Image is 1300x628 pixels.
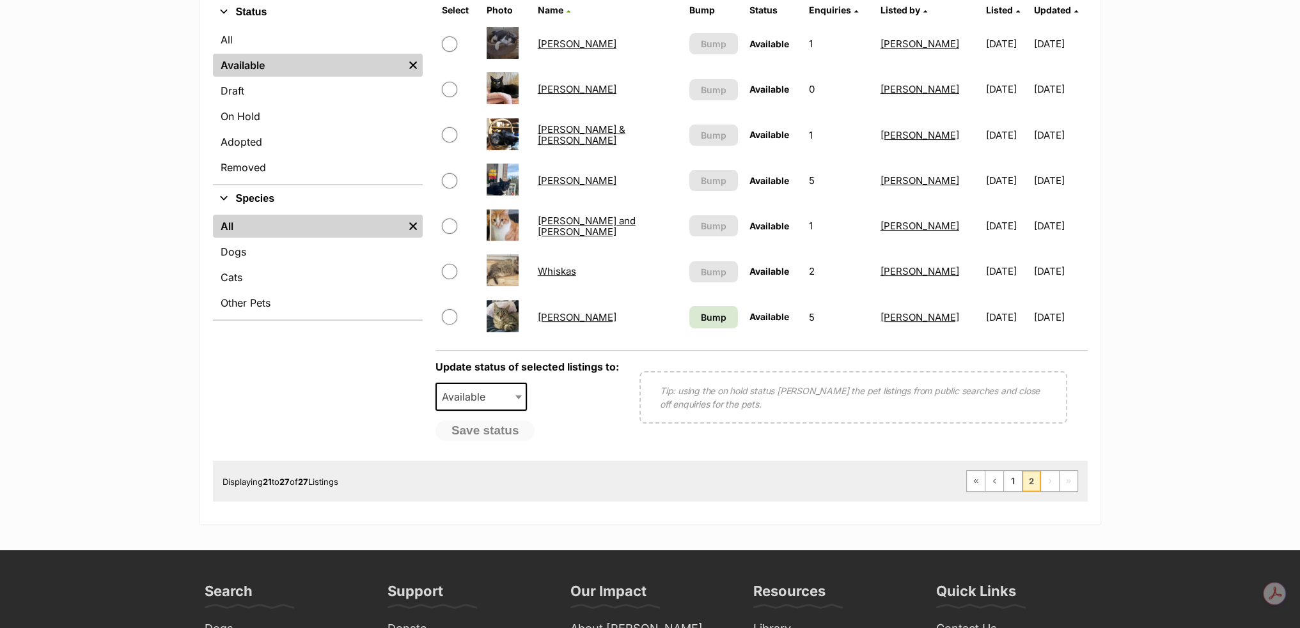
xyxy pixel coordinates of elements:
a: [PERSON_NAME] [538,83,616,95]
td: [DATE] [981,113,1033,157]
button: Species [213,190,423,207]
a: Listed by [881,4,927,15]
td: 1 [804,22,873,66]
span: Bump [701,174,726,187]
span: Available [749,220,789,231]
span: Bump [701,310,726,324]
a: Removed [213,156,423,179]
a: [PERSON_NAME] [881,38,959,50]
nav: Pagination [966,470,1078,492]
td: [DATE] [981,67,1033,111]
strong: 27 [279,477,290,487]
a: Cats [213,266,423,289]
td: 2 [804,249,873,293]
td: [DATE] [1034,22,1086,66]
a: Draft [213,79,423,102]
span: Name [538,4,563,15]
a: Previous page [985,471,1003,491]
h3: Search [205,582,253,608]
span: Bump [701,219,726,233]
a: Remove filter [403,215,423,238]
div: Status [213,26,423,184]
a: [PERSON_NAME] [538,311,616,323]
label: Update status of selected listings to: [435,360,619,373]
a: On Hold [213,105,423,128]
strong: 27 [298,477,308,487]
span: Bump [701,128,726,142]
a: [PERSON_NAME] [881,174,959,187]
a: [PERSON_NAME] [881,220,959,232]
button: Save status [435,420,535,441]
h3: Our Impact [570,582,646,608]
td: 0 [804,67,873,111]
a: Available [213,54,403,77]
span: Available [749,175,789,186]
td: [DATE] [1034,249,1086,293]
span: Available [437,388,498,406]
a: Dogs [213,240,423,263]
a: Whiskas [538,265,576,277]
td: [DATE] [1034,295,1086,339]
a: Updated [1034,4,1078,15]
span: Bump [701,83,726,96]
td: [DATE] [981,158,1033,203]
a: [PERSON_NAME] [881,83,959,95]
span: Available [749,311,789,322]
a: Adopted [213,130,423,153]
td: 5 [804,295,873,339]
td: [DATE] [981,204,1033,248]
a: Enquiries [809,4,858,15]
span: Displaying to of Listings [223,477,338,487]
a: Name [538,4,570,15]
span: Page 2 [1022,471,1040,491]
span: Last page [1060,471,1077,491]
td: [DATE] [1034,67,1086,111]
p: Tip: using the on hold status [PERSON_NAME] the pet listings from public searches and close off e... [660,384,1047,411]
span: Bump [701,265,726,279]
a: [PERSON_NAME] & [PERSON_NAME] [538,123,625,146]
td: [DATE] [1034,113,1086,157]
a: All [213,215,403,238]
a: [PERSON_NAME] and [PERSON_NAME] [538,215,636,238]
span: translation missing: en.admin.listings.index.attributes.enquiries [809,4,851,15]
span: Available [749,84,789,95]
td: 1 [804,204,873,248]
button: Bump [689,33,738,54]
span: Available [749,266,789,277]
td: [DATE] [981,295,1033,339]
button: Bump [689,125,738,146]
a: Remove filter [403,54,423,77]
td: 1 [804,113,873,157]
span: Available [435,383,528,411]
a: [PERSON_NAME] [881,311,959,323]
button: Bump [689,79,738,100]
button: Bump [689,215,738,236]
a: Listed [986,4,1020,15]
span: Next page [1041,471,1059,491]
button: Status [213,4,423,20]
h3: Quick Links [936,582,1016,608]
span: Listed by [881,4,920,15]
button: Bump [689,170,738,191]
a: First page [967,471,985,491]
a: Bump [689,306,738,328]
a: Other Pets [213,291,423,314]
td: [DATE] [981,22,1033,66]
td: [DATE] [981,249,1033,293]
a: Page 1 [1004,471,1022,491]
span: Available [749,129,789,140]
button: Bump [689,261,738,282]
h3: Resources [753,582,826,608]
span: Bump [701,37,726,50]
span: Listed [986,4,1013,15]
span: Available [749,38,789,49]
div: Species [213,212,423,319]
strong: 21 [263,477,272,487]
td: [DATE] [1034,158,1086,203]
a: [PERSON_NAME] [881,129,959,141]
h3: Support [388,582,443,608]
a: [PERSON_NAME] [538,174,616,187]
a: [PERSON_NAME] [538,38,616,50]
td: [DATE] [1034,204,1086,248]
a: [PERSON_NAME] [881,265,959,277]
